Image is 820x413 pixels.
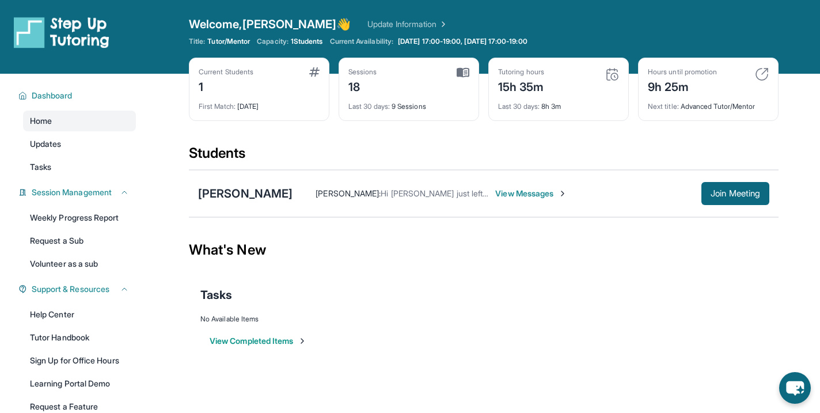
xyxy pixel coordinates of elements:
a: Volunteer as a sub [23,253,136,274]
img: card [755,67,769,81]
a: Home [23,111,136,131]
div: [DATE] [199,95,320,111]
span: Tutor/Mentor [207,37,250,46]
div: What's New [189,225,779,275]
div: No Available Items [200,315,767,324]
button: View Completed Items [210,335,307,347]
span: Home [30,115,52,127]
span: [PERSON_NAME] : [316,188,381,198]
a: Help Center [23,304,136,325]
span: Next title : [648,102,679,111]
img: logo [14,16,109,48]
div: Students [189,144,779,169]
span: Title: [189,37,205,46]
a: [DATE] 17:00-19:00, [DATE] 17:00-19:00 [396,37,530,46]
a: Update Information [367,18,448,30]
span: View Messages [495,188,567,199]
div: Hours until promotion [648,67,717,77]
span: Current Availability: [330,37,393,46]
span: Dashboard [32,90,73,101]
a: Weekly Progress Report [23,207,136,228]
a: Sign Up for Office Hours [23,350,136,371]
a: Request a Sub [23,230,136,251]
div: 9h 25m [648,77,717,95]
span: Updates [30,138,62,150]
span: Last 30 days : [498,102,540,111]
img: card [457,67,469,78]
span: [DATE] 17:00-19:00, [DATE] 17:00-19:00 [398,37,527,46]
button: Dashboard [27,90,129,101]
div: Advanced Tutor/Mentor [648,95,769,111]
img: Chevron-Right [558,189,567,198]
a: Tutor Handbook [23,327,136,348]
span: Tasks [30,161,51,173]
button: Session Management [27,187,129,198]
img: Chevron Right [436,18,448,30]
span: Welcome, [PERSON_NAME] 👋 [189,16,351,32]
button: Join Meeting [701,182,769,205]
a: Tasks [23,157,136,177]
div: 8h 3m [498,95,619,111]
span: 1 Students [291,37,323,46]
span: Capacity: [257,37,288,46]
div: Tutoring hours [498,67,544,77]
a: Updates [23,134,136,154]
span: Last 30 days : [348,102,390,111]
a: Learning Portal Demo [23,373,136,394]
span: First Match : [199,102,236,111]
button: chat-button [779,372,811,404]
div: [PERSON_NAME] [198,185,293,202]
button: Support & Resources [27,283,129,295]
div: Sessions [348,67,377,77]
span: Support & Resources [32,283,109,295]
div: 18 [348,77,377,95]
div: 9 Sessions [348,95,469,111]
span: Session Management [32,187,112,198]
div: 1 [199,77,253,95]
img: card [605,67,619,81]
span: Join Meeting [711,190,760,197]
span: Hi [PERSON_NAME] just left the session are we meeting [DATE] or no? [381,188,639,198]
div: 15h 35m [498,77,544,95]
span: Tasks [200,287,232,303]
img: card [309,67,320,77]
div: Current Students [199,67,253,77]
